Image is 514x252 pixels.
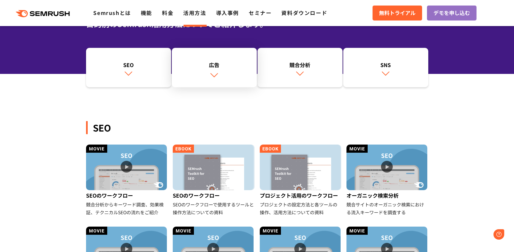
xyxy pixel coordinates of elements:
div: オーガニック検索分析 [346,190,428,201]
div: 競合分析からキーワード調査、効果検証、テクニカルSEOの流れをご紹介 [86,201,168,216]
a: 機能 [141,9,152,17]
a: 資料ダウンロード [281,9,327,17]
div: 広告 [175,61,254,69]
a: 料金 [162,9,173,17]
div: プロジェクト活用のワークフロー [260,190,342,201]
a: 広告 [172,48,257,88]
a: SEO [86,48,171,88]
div: SNS [346,61,425,69]
div: SEOのワークフロー [86,190,168,201]
div: SEO [86,121,428,134]
a: セミナー [249,9,272,17]
a: オーガニック検索分析 競合サイトのオーガニック検索における流入キーワードを調査する [346,145,428,216]
div: プロジェクトの設定方法と各ツールの操作、活用方法についての資料 [260,201,342,216]
a: 導入事例 [216,9,239,17]
a: 活用方法 [183,9,206,17]
span: 無料トライアル [379,9,416,17]
iframe: Help widget launcher [456,227,507,245]
div: SEO [89,61,168,69]
a: 無料トライアル [373,6,422,21]
div: SEOのワークフロー [173,190,255,201]
a: Semrushとは [93,9,131,17]
span: デモを申し込む [433,9,470,17]
a: SNS [343,48,428,88]
div: SEOのワークフローで使用するツールと操作方法についての資料 [173,201,255,216]
div: 競合サイトのオーガニック検索における流入キーワードを調査する [346,201,428,216]
div: 競合分析 [261,61,339,69]
a: SEOのワークフロー SEOのワークフローで使用するツールと操作方法についての資料 [173,145,255,216]
a: デモを申し込む [427,6,477,21]
a: 競合分析 [257,48,343,88]
a: プロジェクト活用のワークフロー プロジェクトの設定方法と各ツールの操作、活用方法についての資料 [260,145,342,216]
a: SEOのワークフロー 競合分析からキーワード調査、効果検証、テクニカルSEOの流れをご紹介 [86,145,168,216]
